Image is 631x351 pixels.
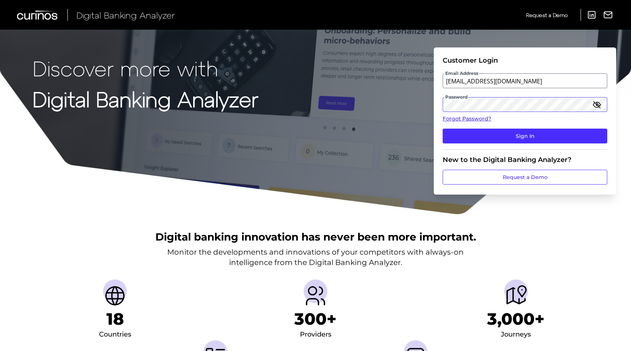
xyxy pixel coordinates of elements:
a: Request a Demo [443,170,607,185]
div: Countries [99,329,131,341]
span: Email Address [445,70,479,76]
span: Request a Demo [526,12,568,18]
div: New to the Digital Banking Analyzer? [443,156,607,164]
h1: 300+ [294,309,337,329]
a: Forgot Password? [443,115,607,123]
span: Password [445,94,468,100]
div: Journeys [501,329,531,341]
h1: 3,000+ [487,309,545,329]
button: Sign In [443,129,607,143]
img: Countries [103,284,127,308]
a: Request a Demo [526,9,568,21]
div: Customer Login [443,56,607,64]
strong: Digital Banking Analyzer [33,86,258,111]
img: Providers [304,284,327,308]
img: Journeys [504,284,528,308]
h2: Digital banking innovation has never been more important. [155,230,476,244]
p: Monitor the developments and innovations of your competitors with always-on intelligence from the... [167,247,464,268]
div: Providers [300,329,331,341]
img: Curinos [17,10,59,20]
p: Discover more with [33,56,258,80]
h1: 18 [106,309,124,329]
span: Digital Banking Analyzer [76,10,175,20]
